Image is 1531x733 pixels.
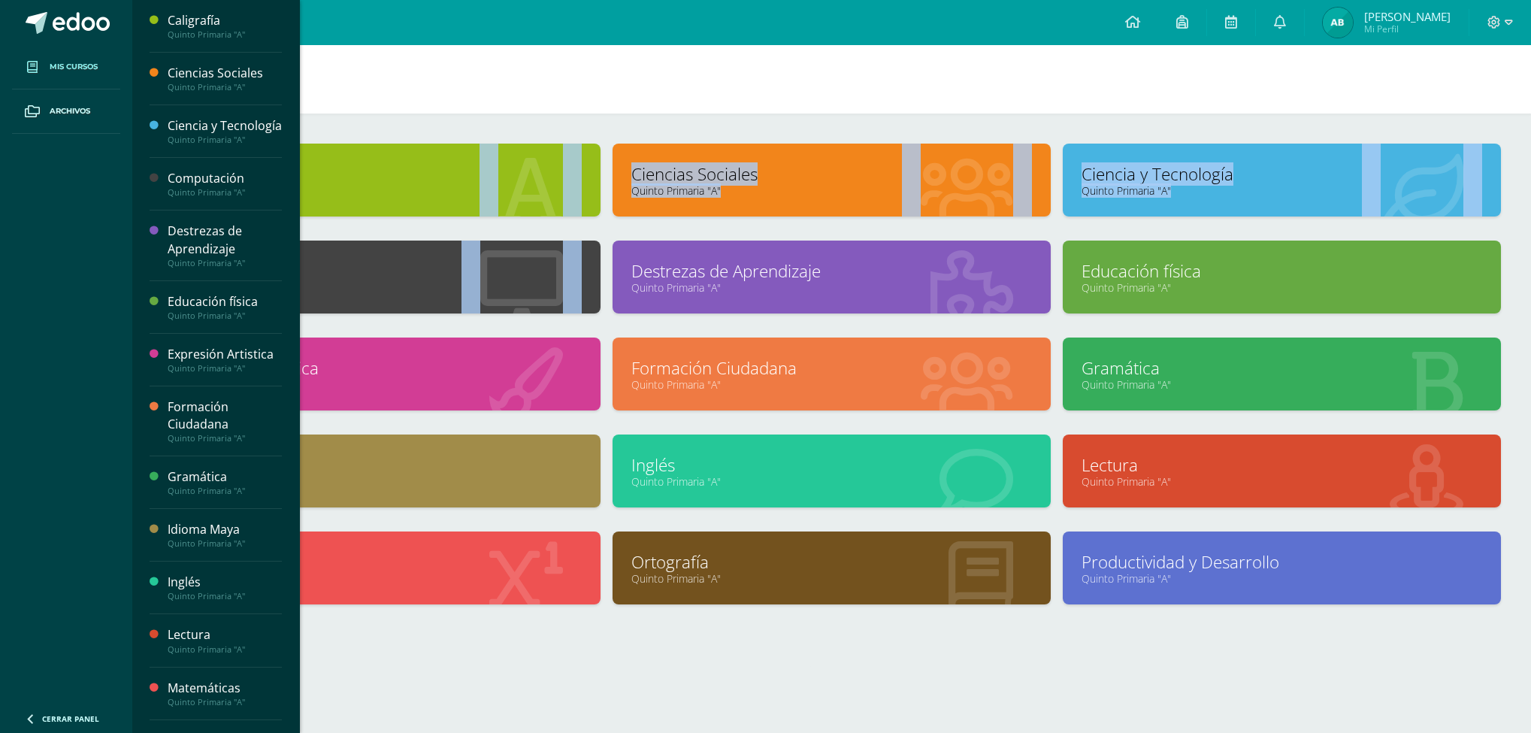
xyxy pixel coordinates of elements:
a: Quinto Primaria "A" [1082,571,1482,586]
a: Formación Ciudadana [631,356,1032,380]
div: Quinto Primaria "A" [168,187,282,198]
img: c2baf109a9d2730ea0bde87aae889d22.png [1323,8,1353,38]
div: Quinto Primaria "A" [168,135,282,145]
div: Computación [168,170,282,187]
a: Quinto Primaria "A" [631,183,1032,198]
a: Idioma Maya [181,453,582,477]
div: Quinto Primaria "A" [168,258,282,268]
a: InglésQuinto Primaria "A" [168,574,282,601]
a: Quinto Primaria "A" [181,474,582,489]
a: Idioma MayaQuinto Primaria "A" [168,521,282,549]
div: Lectura [168,626,282,644]
a: CaligrafíaQuinto Primaria "A" [168,12,282,40]
div: Idioma Maya [168,521,282,538]
a: Ortografía [631,550,1032,574]
a: Quinto Primaria "A" [631,377,1032,392]
a: Destrezas de AprendizajeQuinto Primaria "A" [168,223,282,268]
a: Educación física [1082,259,1482,283]
a: GramáticaQuinto Primaria "A" [168,468,282,496]
div: Destrezas de Aprendizaje [168,223,282,257]
a: Matemáticas [181,550,582,574]
div: Expresión Artistica [168,346,282,363]
div: Quinto Primaria "A" [168,310,282,321]
a: Formación CiudadanaQuinto Primaria "A" [168,398,282,444]
div: Quinto Primaria "A" [168,29,282,40]
a: Ciencia y TecnologíaQuinto Primaria "A" [168,117,282,145]
span: Cerrar panel [42,713,99,724]
div: Quinto Primaria "A" [168,433,282,444]
a: Quinto Primaria "A" [181,183,582,198]
a: Ciencias SocialesQuinto Primaria "A" [168,65,282,92]
div: Educación física [168,293,282,310]
a: MatemáticasQuinto Primaria "A" [168,680,282,707]
a: Quinto Primaria "A" [181,377,582,392]
a: Inglés [631,453,1032,477]
a: ComputaciónQuinto Primaria "A" [168,170,282,198]
div: Quinto Primaria "A" [168,538,282,549]
a: Caligrafía [181,162,582,186]
a: Quinto Primaria "A" [1082,183,1482,198]
div: Gramática [168,468,282,486]
span: [PERSON_NAME] [1364,9,1451,24]
div: Quinto Primaria "A" [168,82,282,92]
a: Computación [181,259,582,283]
a: Expresión Artistica [181,356,582,380]
a: Quinto Primaria "A" [631,474,1032,489]
div: Quinto Primaria "A" [168,591,282,601]
div: Formación Ciudadana [168,398,282,433]
a: Quinto Primaria "A" [1082,474,1482,489]
div: Ciencias Sociales [168,65,282,82]
div: Inglés [168,574,282,591]
a: Expresión ArtisticaQuinto Primaria "A" [168,346,282,374]
div: Matemáticas [168,680,282,697]
span: Archivos [50,105,90,117]
a: Quinto Primaria "A" [631,280,1032,295]
a: Ciencia y Tecnología [1082,162,1482,186]
a: LecturaQuinto Primaria "A" [168,626,282,654]
a: Productividad y Desarrollo [1082,550,1482,574]
a: Educación físicaQuinto Primaria "A" [168,293,282,321]
div: Quinto Primaria "A" [168,644,282,655]
a: Ciencias Sociales [631,162,1032,186]
div: Ciencia y Tecnología [168,117,282,135]
div: Quinto Primaria "A" [168,363,282,374]
a: Gramática [1082,356,1482,380]
a: Quinto Primaria "A" [631,571,1032,586]
a: Quinto Primaria "A" [1082,280,1482,295]
a: Mis cursos [12,45,120,89]
a: Quinto Primaria "A" [1082,377,1482,392]
a: Lectura [1082,453,1482,477]
a: Quinto Primaria "A" [181,280,582,295]
div: Caligrafía [168,12,282,29]
a: Archivos [12,89,120,134]
span: Mi Perfil [1364,23,1451,35]
span: Mis cursos [50,61,98,73]
a: Destrezas de Aprendizaje [631,259,1032,283]
div: Quinto Primaria "A" [168,697,282,707]
div: Quinto Primaria "A" [168,486,282,496]
a: Quinto Primaria "A" [181,571,582,586]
